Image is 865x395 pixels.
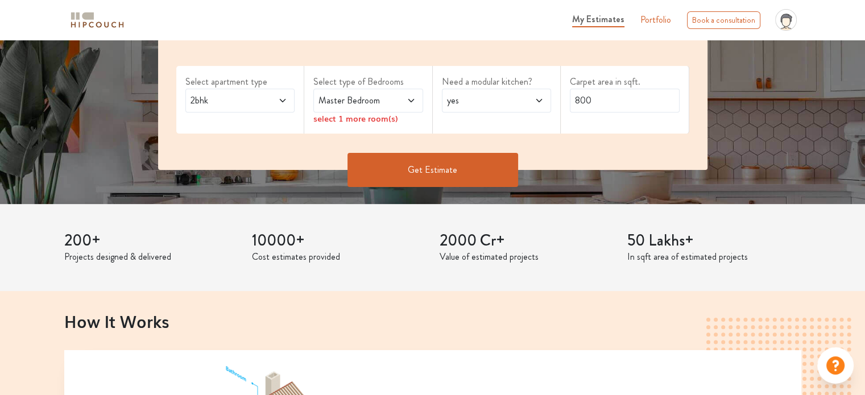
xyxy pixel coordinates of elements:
div: Book a consultation [687,11,760,29]
p: Projects designed & delivered [64,250,238,264]
h3: 10000+ [252,231,426,251]
div: select 1 more room(s) [313,113,423,124]
img: logo-horizontal.svg [69,10,126,30]
h2: How It Works [64,311,801,331]
label: Need a modular kitchen? [442,75,552,89]
h3: 50 Lakhs+ [627,231,801,251]
p: Cost estimates provided [252,250,426,264]
label: Select apartment type [185,75,295,89]
p: Value of estimated projects [440,250,614,264]
p: In sqft area of estimated projects [627,250,801,264]
label: Select type of Bedrooms [313,75,423,89]
span: yes [445,94,519,107]
span: My Estimates [572,13,624,26]
label: Carpet area in sqft. [570,75,680,89]
button: Get Estimate [347,153,518,187]
span: Master Bedroom [316,94,391,107]
h3: 200+ [64,231,238,251]
input: Enter area sqft [570,89,680,113]
span: logo-horizontal.svg [69,7,126,33]
a: Portfolio [640,13,671,27]
h3: 2000 Cr+ [440,231,614,251]
span: 2bhk [188,94,263,107]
